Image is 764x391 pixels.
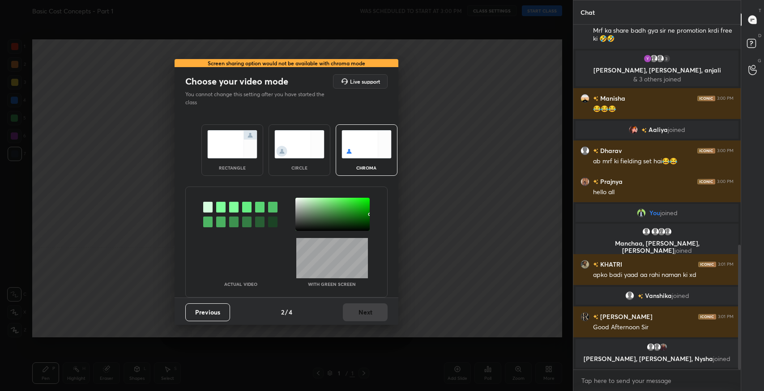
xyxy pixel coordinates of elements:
[289,307,292,317] h4: 4
[580,94,589,103] img: 992b422ee468426683ee4b0d66457868.jpg
[758,32,761,39] p: D
[713,354,730,363] span: joined
[598,259,622,269] h6: KHATRI
[593,149,598,153] img: no-rating-badge.077c3623.svg
[645,292,672,299] span: Vanshika
[656,54,665,63] img: default.png
[697,179,715,184] img: iconic-dark.1390631f.png
[663,227,672,236] img: default.png
[207,130,257,158] img: normalScreenIcon.ae25ed63.svg
[593,262,598,267] img: no-rating-badge.077c3623.svg
[580,312,589,321] img: 3
[185,90,330,106] p: You cannot change this setting after you have started the class
[350,79,380,84] h5: Live support
[581,67,733,74] p: [PERSON_NAME], [PERSON_NAME], anjali
[668,126,685,133] span: joined
[573,0,602,24] p: Chat
[274,130,324,158] img: circleScreenIcon.acc0effb.svg
[625,291,634,300] img: default.png
[580,177,589,186] img: 16e55d2b582a4eaaad364f64809fc231.jpg
[214,166,250,170] div: rectangle
[593,179,598,184] img: no-rating-badge.077c3623.svg
[308,282,356,286] p: With green screen
[598,177,623,186] h6: Prajnya
[224,282,257,286] p: Actual Video
[657,227,666,236] img: default.png
[649,54,658,63] img: default.png
[641,128,647,133] img: no-rating-badge.077c3623.svg
[651,227,660,236] img: default.png
[593,26,734,43] div: Mrf ka share badh gya sir ne promotion krdi free ki 🤣🤣
[717,148,734,153] div: 3:00 PM
[185,303,230,321] button: Previous
[660,209,678,217] span: joined
[662,54,671,63] div: 3
[672,292,689,299] span: joined
[697,96,715,101] img: iconic-dark.1390631f.png
[593,105,734,114] div: 😂😂😂
[646,343,655,352] img: default.png
[580,146,589,155] img: default.png
[593,323,734,332] div: Good Afternoon Sir
[649,126,668,133] span: Aaliya
[642,227,651,236] img: default.png
[717,96,734,101] div: 3:00 PM
[598,312,653,321] h6: [PERSON_NAME]
[581,240,733,254] p: Manchaa, [PERSON_NAME], [PERSON_NAME]
[185,76,288,87] h2: Choose your video mode
[638,294,643,299] img: no-rating-badge.077c3623.svg
[717,179,734,184] div: 3:00 PM
[637,208,646,217] img: fcc3dd17a7d24364a6f5f049f7d33ac3.jpg
[573,25,741,370] div: grid
[593,271,734,280] div: apko badi yaad aa rahi naman ki xd
[593,314,598,319] img: no-rating-badge.077c3623.svg
[674,246,692,255] span: joined
[718,262,734,267] div: 3:01 PM
[281,307,284,317] h4: 2
[175,59,398,67] div: Screen sharing option would not be available with chroma mode
[593,157,734,166] div: ab mrf ki fielding set hai😂😂
[341,130,392,158] img: chromaScreenIcon.c19ab0a0.svg
[698,314,716,319] img: iconic-dark.1390631f.png
[649,209,660,217] span: You
[598,93,625,103] h6: Manisha
[581,76,733,83] p: & 3 others joined
[698,262,716,267] img: iconic-dark.1390631f.png
[643,54,652,63] img: 3
[285,307,288,317] h4: /
[282,166,317,170] div: circle
[598,146,622,155] h6: Dharav
[593,188,734,197] div: hello all
[653,343,662,352] img: default.png
[659,343,668,352] img: 5c946462150443928d6fe8698fee75d0.jpg
[718,314,734,319] div: 3:01 PM
[581,355,733,362] p: [PERSON_NAME], [PERSON_NAME], Nysha
[580,260,589,269] img: c74ffa727e8347289d19d896a19169a3.jpg
[758,57,761,64] p: G
[697,148,715,153] img: iconic-dark.1390631f.png
[759,7,761,14] p: T
[349,166,384,170] div: chroma
[593,96,598,101] img: no-rating-badge.077c3623.svg
[629,125,638,134] img: 5d3f152ab79944b08d729d5c83544269.jpg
